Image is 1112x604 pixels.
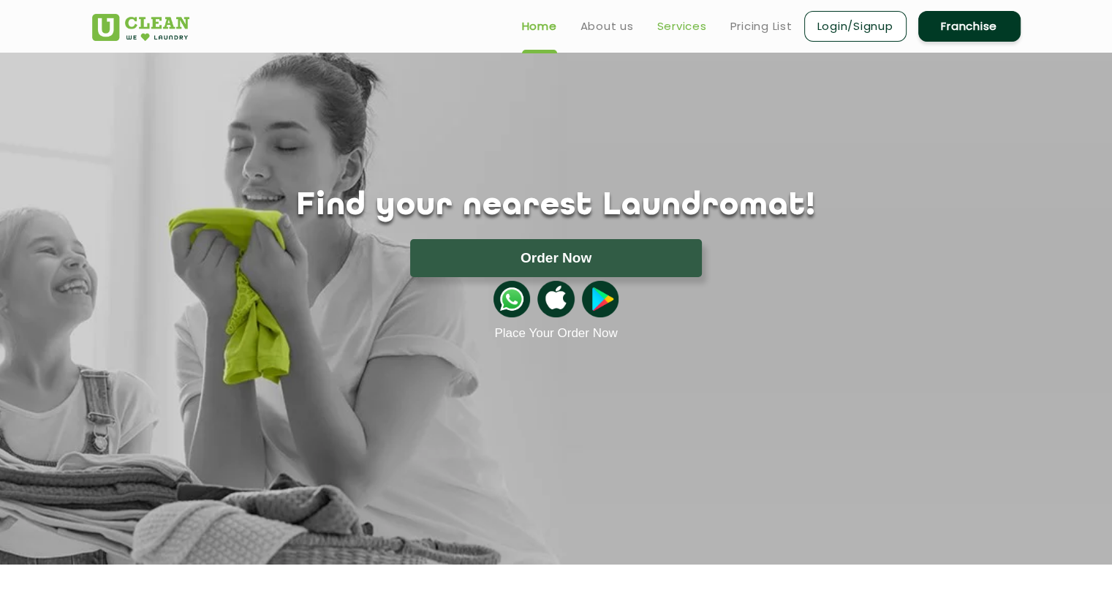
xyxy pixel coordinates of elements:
a: About us [580,18,634,35]
a: Services [657,18,707,35]
img: apple-icon.png [537,281,574,317]
img: whatsappicon.png [493,281,530,317]
img: playstoreicon.png [582,281,619,317]
h1: Find your nearest Laundromat! [81,188,1032,224]
a: Franchise [918,11,1021,42]
a: Home [522,18,557,35]
a: Place Your Order Now [494,326,617,341]
a: Login/Signup [804,11,907,42]
a: Pricing List [730,18,793,35]
img: UClean Laundry and Dry Cleaning [92,14,189,41]
button: Order Now [410,239,702,277]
